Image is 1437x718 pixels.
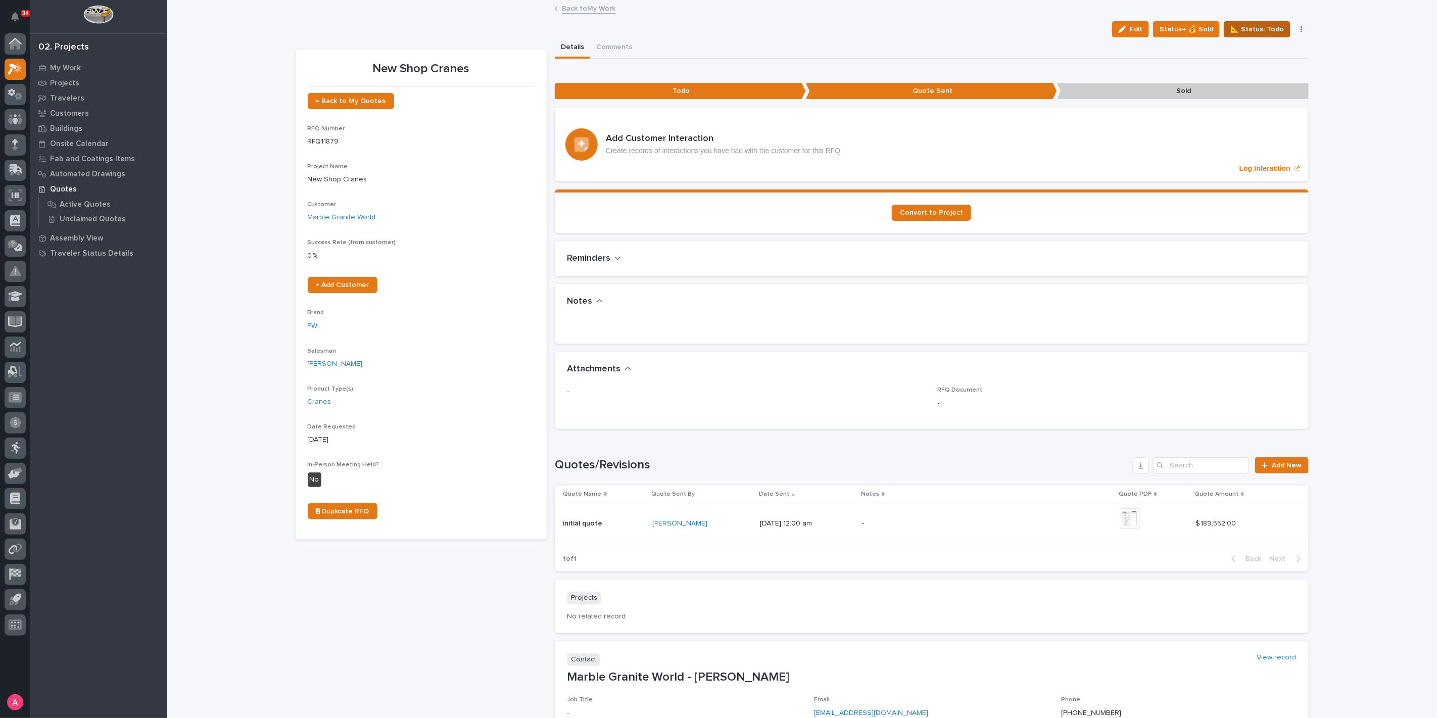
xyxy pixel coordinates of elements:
[308,472,321,487] div: No
[555,458,1129,472] h1: Quotes/Revisions
[567,387,926,397] p: -
[308,359,363,369] a: [PERSON_NAME]
[1153,21,1220,37] button: Status→ 💰 Sold
[567,253,621,264] button: Reminders
[83,5,113,24] img: Workspace Logo
[308,321,319,331] a: PWI
[50,155,135,164] p: Fab and Coatings Items
[50,109,89,118] p: Customers
[562,2,615,14] a: Back toMy Work
[30,75,167,90] a: Projects
[1119,489,1152,500] p: Quote PDF
[1266,554,1309,563] button: Next
[567,653,600,666] p: Contact
[938,398,1297,409] p: -
[652,519,707,528] a: [PERSON_NAME]
[30,121,167,136] a: Buildings
[814,697,830,703] span: Email
[814,709,928,716] a: [EMAIL_ADDRESS][DOMAIN_NAME]
[308,435,535,445] p: [DATE]
[567,670,1297,685] p: Marble Granite World - [PERSON_NAME]
[892,205,971,221] a: Convert to Project
[567,253,610,264] h2: Reminders
[60,200,111,209] p: Active Quotes
[567,364,620,375] h2: Attachments
[1194,489,1238,500] p: Quote Amount
[555,83,806,100] p: Todo
[316,281,369,289] span: + Add Customer
[1061,697,1080,703] span: Phone
[308,386,354,392] span: Product Type(s)
[5,692,26,713] button: users-avatar
[1272,462,1302,469] span: Add New
[555,503,1309,544] tr: initial quoteinitial quote [PERSON_NAME] [DATE] 12:00 am-$ 189,552.00$ 189,552.00
[861,489,879,500] p: Notes
[1255,457,1308,473] a: Add New
[1057,83,1308,100] p: Sold
[1224,21,1290,37] button: 📐 Status: Todo
[50,64,81,73] p: My Work
[308,164,348,170] span: Project Name
[567,296,592,307] h2: Notes
[1153,457,1249,473] input: Search
[308,397,331,407] a: Cranes
[308,202,337,208] span: Customer
[308,277,377,293] a: + Add Customer
[1239,164,1290,173] p: Log Interaction
[1223,554,1266,563] button: Back
[938,387,983,393] span: RFQ Document
[38,42,89,53] div: 02. Projects
[1270,554,1292,563] span: Next
[308,136,535,147] p: RFQ11879
[30,60,167,75] a: My Work
[30,106,167,121] a: Customers
[1240,554,1262,563] span: Back
[30,181,167,197] a: Quotes
[308,126,345,132] span: RFQ Number
[606,133,841,145] h3: Add Customer Interaction
[1195,517,1238,528] p: $ 189,552.00
[316,508,369,515] span: ⎘ Duplicate RFQ
[563,489,601,500] p: Quote Name
[567,296,603,307] button: Notes
[1061,709,1121,716] a: [PHONE_NUMBER]
[50,185,77,194] p: Quotes
[50,139,109,149] p: Onsite Calendar
[22,10,29,17] p: 34
[30,166,167,181] a: Automated Drawings
[30,136,167,151] a: Onsite Calendar
[30,90,167,106] a: Travelers
[308,251,535,261] p: 0 %
[567,612,1297,621] p: No related record
[567,697,593,703] span: Job Title
[50,79,79,88] p: Projects
[308,240,396,246] span: Success Rate (from customer)
[1130,25,1142,34] span: Edit
[1257,653,1297,662] a: View record
[308,424,356,430] span: Date Requested
[30,230,167,246] a: Assembly View
[806,83,1057,100] p: Quote Sent
[308,93,394,109] a: ← Back to My Quotes
[555,547,585,571] p: 1 of 1
[760,519,854,528] p: [DATE] 12:00 am
[316,98,386,105] span: ← Back to My Quotes
[39,197,167,211] a: Active Quotes
[308,212,376,223] a: Marble Granite World
[555,108,1309,181] a: Log Interaction
[30,246,167,261] a: Traveler Status Details
[1230,23,1284,35] span: 📐 Status: Todo
[50,94,84,103] p: Travelers
[308,503,377,519] a: ⎘ Duplicate RFQ
[50,249,133,258] p: Traveler Status Details
[1112,21,1149,37] button: Edit
[308,462,379,468] span: In-Person Meeting Held?
[651,489,695,500] p: Quote Sent By
[308,310,324,316] span: Brand
[590,37,638,59] button: Comments
[555,37,590,59] button: Details
[39,212,167,226] a: Unclaimed Quotes
[563,517,604,528] p: initial quote
[308,62,535,76] p: New Shop Cranes
[606,147,841,155] p: Create records of interactions you have had with the customer for this RFQ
